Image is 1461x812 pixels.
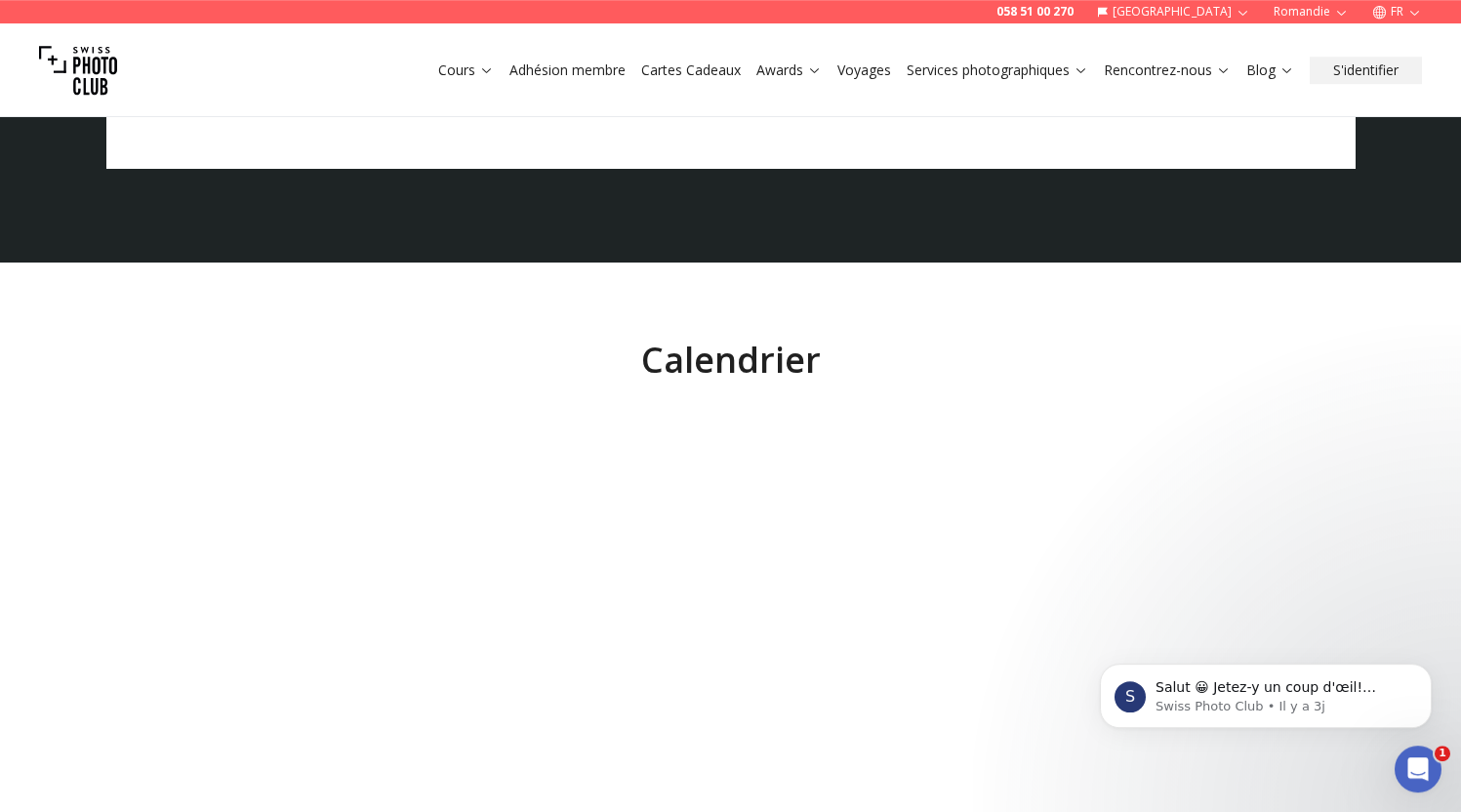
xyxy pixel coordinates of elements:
button: Cartes Cadeaux [633,57,749,84]
img: Swiss photo club [39,31,117,109]
a: 058 51 00 270 [996,4,1074,20]
button: Voyages [830,57,899,84]
button: Services photographiques [899,57,1096,84]
button: Awards [749,57,830,84]
iframe: Intercom notifications message [1071,623,1461,759]
a: Voyages [837,61,891,80]
button: S'identifier [1310,57,1422,84]
iframe: Intercom live chat [1395,746,1441,792]
span: 1 [1435,746,1450,761]
a: Services photographiques [907,61,1088,80]
button: Adhésion membre [502,57,633,84]
a: Cartes Cadeaux [641,61,741,80]
h2: Calendrier [641,341,821,380]
a: Blog [1246,61,1294,80]
button: Blog [1238,57,1302,84]
a: Cours [438,61,494,80]
a: Adhésion membre [509,61,626,80]
button: Cours [430,57,502,84]
a: Rencontrez-nous [1104,61,1231,80]
button: Rencontrez-nous [1096,57,1238,84]
a: Awards [756,61,822,80]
